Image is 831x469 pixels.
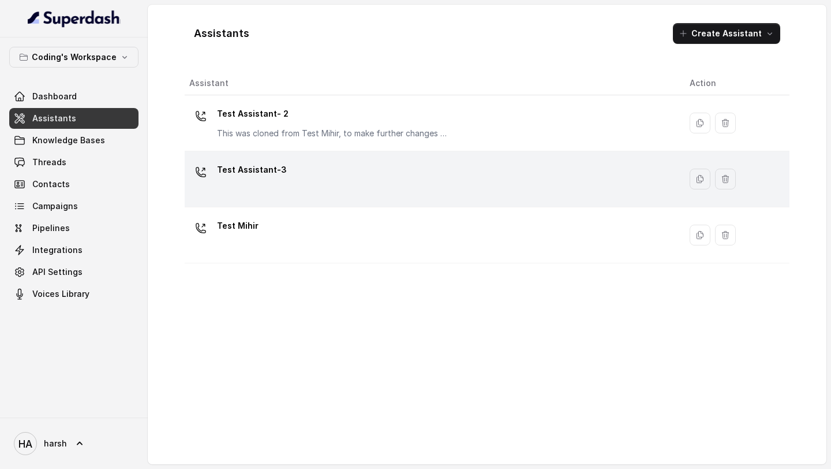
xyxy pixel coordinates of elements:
a: Contacts [9,174,138,195]
a: Integrations [9,240,138,260]
span: API Settings [32,266,83,278]
span: Knowledge Bases [32,135,105,146]
img: light.svg [28,9,121,28]
a: Pipelines [9,218,138,239]
th: Action [680,72,789,95]
a: Threads [9,152,138,173]
p: Test Mihir [217,217,259,235]
span: harsh [44,438,67,449]
button: Create Assistant [673,23,780,44]
a: Campaigns [9,196,138,217]
p: Coding's Workspace [32,50,117,64]
a: harsh [9,427,138,460]
p: Test Assistant- 2 [217,105,448,123]
span: Integrations [32,244,83,256]
a: Voices Library [9,284,138,304]
p: Test Assistant-3 [217,161,287,179]
a: API Settings [9,262,138,282]
a: Knowledge Bases [9,130,138,151]
span: Pipelines [32,222,70,234]
button: Coding's Workspace [9,47,138,68]
span: Dashboard [32,91,77,102]
span: Contacts [32,178,70,190]
a: Assistants [9,108,138,129]
th: Assistant [185,72,680,95]
h1: Assistants [194,24,249,43]
p: This was cloned from Test Mihir, to make further changes as discussed with the Superdash team. [217,128,448,139]
a: Dashboard [9,86,138,107]
span: Voices Library [32,288,89,300]
span: Assistants [32,113,76,124]
span: Campaigns [32,200,78,212]
span: Threads [32,157,66,168]
text: HA [18,438,32,450]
